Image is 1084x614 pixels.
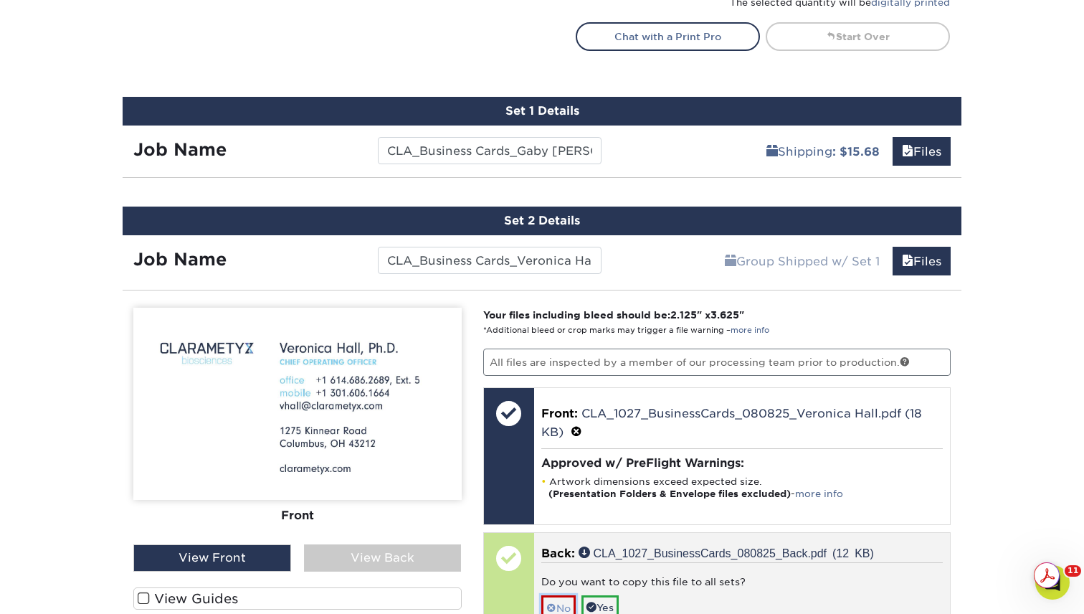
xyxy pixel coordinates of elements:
[541,456,943,470] h4: Approved w/ PreFlight Warnings:
[902,255,913,268] span: files
[893,137,951,166] a: Files
[133,249,227,270] strong: Job Name
[133,544,291,572] div: View Front
[483,309,744,321] strong: Your files including bleed should be: " x "
[579,547,874,558] a: CLA_1027_BusinessCards_080825_Back.pdf (12 KB)
[541,575,943,595] div: Do you want to copy this file to all sets?
[483,349,951,376] p: All files are inspected by a member of our processing team prior to production.
[304,544,462,572] div: View Back
[832,145,880,159] b: : $15.68
[123,207,961,235] div: Set 2 Details
[483,326,769,335] small: *Additional bleed or crop marks may trigger a file warning –
[133,139,227,160] strong: Job Name
[133,500,462,532] div: Front
[378,247,601,274] input: Enter a job name
[541,476,943,500] li: Artwork dimensions exceed expected size. -
[4,570,122,609] iframe: Google Customer Reviews
[670,309,697,321] span: 2.125
[731,326,769,335] a: more info
[795,488,843,499] a: more info
[123,97,961,126] div: Set 1 Details
[541,547,575,560] span: Back:
[133,587,462,610] label: View Guides
[710,309,739,321] span: 3.625
[757,137,889,166] a: Shipping: $15.68
[548,488,791,499] strong: (Presentation Folders & Envelope files excluded)
[766,145,778,159] span: shipping
[893,247,951,275] a: Files
[725,255,736,268] span: shipping
[902,145,913,159] span: files
[541,407,578,420] span: Front:
[766,22,950,51] a: Start Over
[715,247,889,275] a: Group Shipped w/ Set 1
[378,137,601,164] input: Enter a job name
[541,407,922,439] a: CLA_1027_BusinessCards_080825_Veronica Hall.pdf (18 KB)
[576,22,760,51] a: Chat with a Print Pro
